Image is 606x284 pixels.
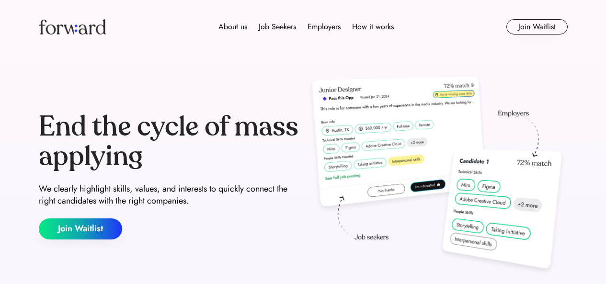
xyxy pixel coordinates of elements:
img: hero-image.png [307,73,568,279]
div: About us [218,21,247,33]
div: How it works [352,21,394,33]
div: End the cycle of mass applying [39,112,299,171]
button: Join Waitlist [506,19,568,34]
button: Join Waitlist [39,218,122,239]
img: Forward logo [39,19,106,34]
div: We clearly highlight skills, values, and interests to quickly connect the right candidates with t... [39,183,299,207]
div: Job Seekers [259,21,296,33]
div: Employers [308,21,341,33]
